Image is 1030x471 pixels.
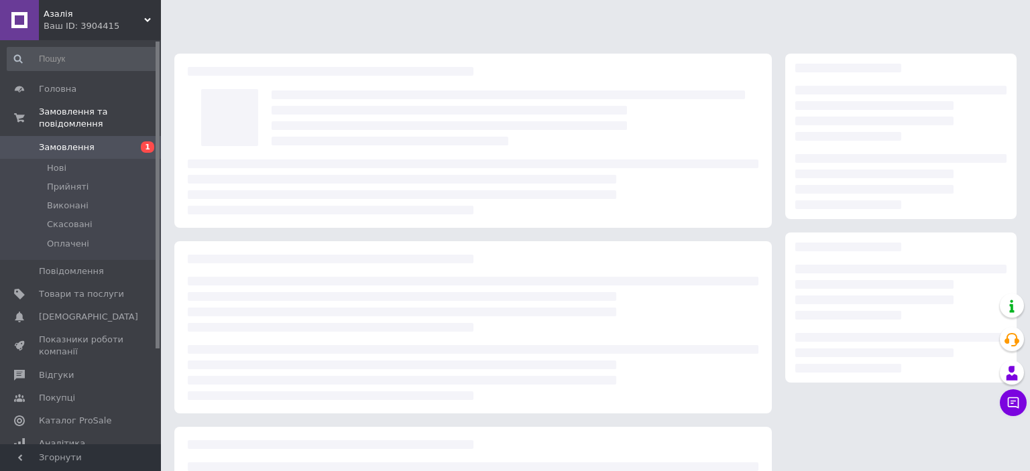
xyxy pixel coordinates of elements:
[47,162,66,174] span: Нові
[39,311,138,323] span: [DEMOGRAPHIC_DATA]
[141,141,154,153] span: 1
[7,47,158,71] input: Пошук
[39,83,76,95] span: Головна
[47,181,89,193] span: Прийняті
[47,218,93,230] span: Скасовані
[39,141,95,153] span: Замовлення
[44,20,161,32] div: Ваш ID: 3904415
[39,288,124,300] span: Товари та послуги
[39,334,124,358] span: Показники роботи компанії
[44,8,144,20] span: Азалія
[47,238,89,250] span: Оплачені
[39,415,111,427] span: Каталог ProSale
[47,200,89,212] span: Виконані
[39,265,104,277] span: Повідомлення
[39,392,75,404] span: Покупці
[1000,389,1027,416] button: Чат з покупцем
[39,438,85,450] span: Аналітика
[39,369,74,381] span: Відгуки
[39,106,161,130] span: Замовлення та повідомлення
